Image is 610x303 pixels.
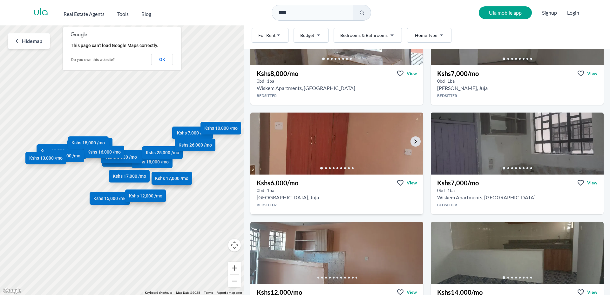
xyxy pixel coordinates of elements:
[2,287,23,295] img: Google
[145,291,172,295] button: Keyboard shortcuts
[155,175,188,182] span: Kshs 17,000 /mo
[44,149,84,162] a: Kshs 15,000 /mo
[64,8,105,18] button: Real Estate Agents
[334,28,402,43] button: Bedrooms & Bathrooms
[177,130,208,136] span: Kshs 7,000 /mo
[132,155,173,168] button: Kshs 18,000 /mo
[179,142,212,148] span: Kshs 26,000 /mo
[141,10,151,18] h2: Blog
[431,175,604,214] a: Kshs7,000/moViewView property in detail0bd 1ba Wiskem Apartments, [GEOGRAPHIC_DATA]Bedsitter
[267,187,274,194] h5: 1 bathrooms
[257,78,264,84] h5: 0 bedrooms
[217,291,242,294] a: Report a map error
[135,159,169,165] span: Kshs 18,000 /mo
[415,32,437,38] span: Home Type
[146,149,179,156] span: Kshs 25,000 /mo
[90,192,130,205] a: Kshs 15,000 /mo
[84,146,124,158] a: Kshs 16,000 /mo
[64,10,105,18] h2: Real Estate Agents
[152,172,192,185] a: Kshs 17,000 /mo
[479,6,532,19] a: Ula mobile app
[2,287,23,295] a: Open this area in Google Maps (opens a new window)
[447,187,455,194] h5: 1 bathrooms
[250,203,423,208] h4: Bedsitter
[437,194,536,201] h2: Bedsitter for rent in Juja - Kshs 7,000/mo -Wiskem Apartments, Juja, Kenya, Kiambu County county
[22,37,42,45] span: Hide map
[67,140,108,153] a: Kshs 12,000 /mo
[587,289,597,295] span: View
[37,144,77,157] button: Kshs 12,500 /mo
[71,58,115,62] a: Do you own this website?
[117,10,129,18] h2: Tools
[87,149,121,155] span: Kshs 16,000 /mo
[204,125,238,131] span: Kshs 10,000 /mo
[587,70,597,77] span: View
[113,173,146,179] span: Kshs 17,000 /mo
[340,32,388,38] span: Bedrooms & Bathrooms
[151,54,173,65] button: OK
[204,291,213,294] a: Terms (opens in new tab)
[68,136,109,149] a: Kshs 15,000 /mo
[431,113,604,175] img: Bedsitter for rent - Kshs 7,000/mo - in Juja near Wiskem Apartments, Juja, Kenya, Kiambu County -...
[142,146,183,159] a: Kshs 25,000 /mo
[250,93,423,98] h4: Bedsitter
[407,28,451,43] button: Home Type
[29,155,63,162] span: Kshs 13,000 /mo
[267,78,274,84] h5: 1 bathrooms
[437,178,479,187] h3: Kshs 7,000 /mo
[437,187,445,194] h5: 0 bedrooms
[257,69,298,78] h3: Kshs 8,000 /mo
[250,175,423,214] a: Kshs6,000/moViewView property in detail0bd 1ba [GEOGRAPHIC_DATA], JujaBedsitter
[300,32,314,38] span: Budget
[200,122,241,134] a: Kshs 10,000 /mo
[228,239,241,251] button: Map camera controls
[228,275,241,287] button: Zoom out
[33,7,48,18] a: ula
[587,180,597,186] span: View
[246,111,427,176] img: Bedsitter for rent - Kshs 6,000/mo - in Juja close to Mama Ruth fashion, Juja, Kenya, Kiambu Coun...
[567,9,579,17] button: Login
[228,262,241,274] button: Zoom in
[437,78,445,84] h5: 0 bedrooms
[141,8,151,18] a: Blog
[407,289,417,295] span: View
[258,32,275,38] span: For Rent
[257,187,264,194] h5: 0 bedrooms
[437,69,479,78] h3: Kshs 7,000 /mo
[437,84,488,92] h2: Bedsitter for rent in Juja - Kshs 7,000/mo -Juja Duka La vioo- Crystal GlassMart, Juja, Kenya, Ki...
[410,136,421,147] a: Go to the next property image
[117,8,129,18] button: Tools
[250,65,423,105] a: Kshs8,000/moViewView property in detail0bd 1ba Wiskem Apartments, [GEOGRAPHIC_DATA]Bedsitter
[129,193,162,199] span: Kshs 12,000 /mo
[407,70,417,77] span: View
[542,6,557,19] span: Signup
[109,170,150,182] a: Kshs 17,000 /mo
[257,288,302,297] h3: Kshs 12,000 /mo
[125,189,166,202] a: Kshs 12,000 /mo
[252,28,288,43] button: For Rent
[257,84,355,92] h2: Bedsitter for rent in Juja - Kshs 8,000/mo -Wiskem Apartments, Juja, Kenya, Kiambu County county
[172,127,213,139] a: Kshs 7,000 /mo
[25,152,66,165] a: Kshs 13,000 /mo
[407,180,417,186] span: View
[71,140,105,146] span: Kshs 15,000 /mo
[64,8,164,18] nav: Main
[175,139,215,151] a: Kshs 26,000 /mo
[437,288,483,297] h3: Kshs 14,000 /mo
[40,148,74,154] span: Kshs 12,500 /mo
[431,222,604,284] img: 1 bedroom Apartment for rent - Kshs 14,000/mo - in Juja around Tulivu Suites, Juja, Kenya, Kiambu...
